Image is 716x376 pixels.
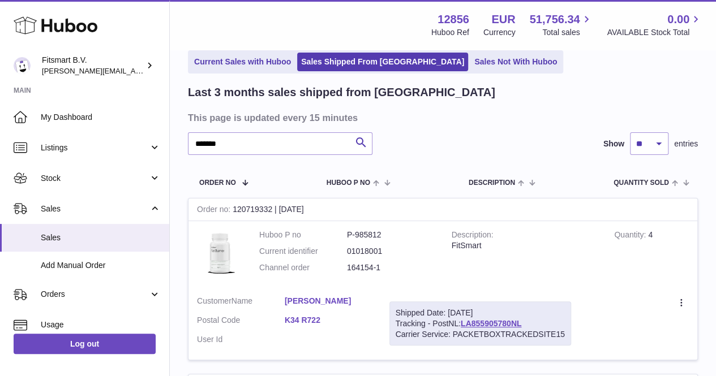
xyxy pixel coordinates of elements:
[389,301,571,346] div: Tracking - PostNL:
[347,262,435,273] dd: 164154-1
[41,142,149,153] span: Listings
[199,179,236,187] span: Order No
[197,315,285,329] dt: Postal Code
[614,230,648,242] strong: Quantity
[606,221,697,287] td: 4
[197,205,233,217] strong: Order no
[41,232,161,243] span: Sales
[14,57,31,74] img: jonathan@leaderoo.com
[491,12,515,27] strong: EUR
[607,12,702,38] a: 0.00 AVAILABLE Stock Total
[197,296,285,309] dt: Name
[259,262,347,273] dt: Channel order
[396,329,565,340] div: Carrier Service: PACKETBOXTRACKEDSITE15
[285,315,372,326] a: K34 R722
[452,230,494,242] strong: Description
[529,12,593,38] a: 51,756.34 Total sales
[452,240,598,251] div: FitSmart
[603,139,624,149] label: Show
[347,230,435,240] dd: P-985812
[327,179,370,187] span: Huboo P no
[529,12,580,27] span: 51,756.34
[41,112,161,123] span: My Dashboard
[469,179,515,187] span: Description
[542,27,593,38] span: Total sales
[197,334,285,345] dt: User Id
[470,53,561,71] a: Sales Not With Huboo
[259,246,347,257] dt: Current identifier
[42,66,227,75] span: [PERSON_NAME][EMAIL_ADDRESS][DOMAIN_NAME]
[483,27,516,38] div: Currency
[188,111,695,124] h3: This page is updated every 15 minutes
[188,85,495,100] h2: Last 3 months sales shipped from [GEOGRAPHIC_DATA]
[197,230,242,275] img: 1716287804.png
[41,173,149,184] span: Stock
[438,12,469,27] strong: 12856
[297,53,468,71] a: Sales Shipped From [GEOGRAPHIC_DATA]
[667,12,689,27] span: 0.00
[14,334,156,354] a: Log out
[41,319,161,330] span: Usage
[347,246,435,257] dd: 01018001
[41,204,149,214] span: Sales
[674,139,698,149] span: entries
[607,27,702,38] span: AVAILABLE Stock Total
[190,53,295,71] a: Current Sales with Huboo
[431,27,469,38] div: Huboo Ref
[42,55,144,76] div: Fitsmart B.V.
[41,260,161,271] span: Add Manual Order
[614,179,669,187] span: Quantity Sold
[285,296,372,306] a: [PERSON_NAME]
[259,230,347,240] dt: Huboo P no
[461,319,521,328] a: LA855905780NL
[188,198,697,221] div: 120719332 | [DATE]
[197,296,231,305] span: Customer
[396,308,565,318] div: Shipped Date: [DATE]
[41,289,149,300] span: Orders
